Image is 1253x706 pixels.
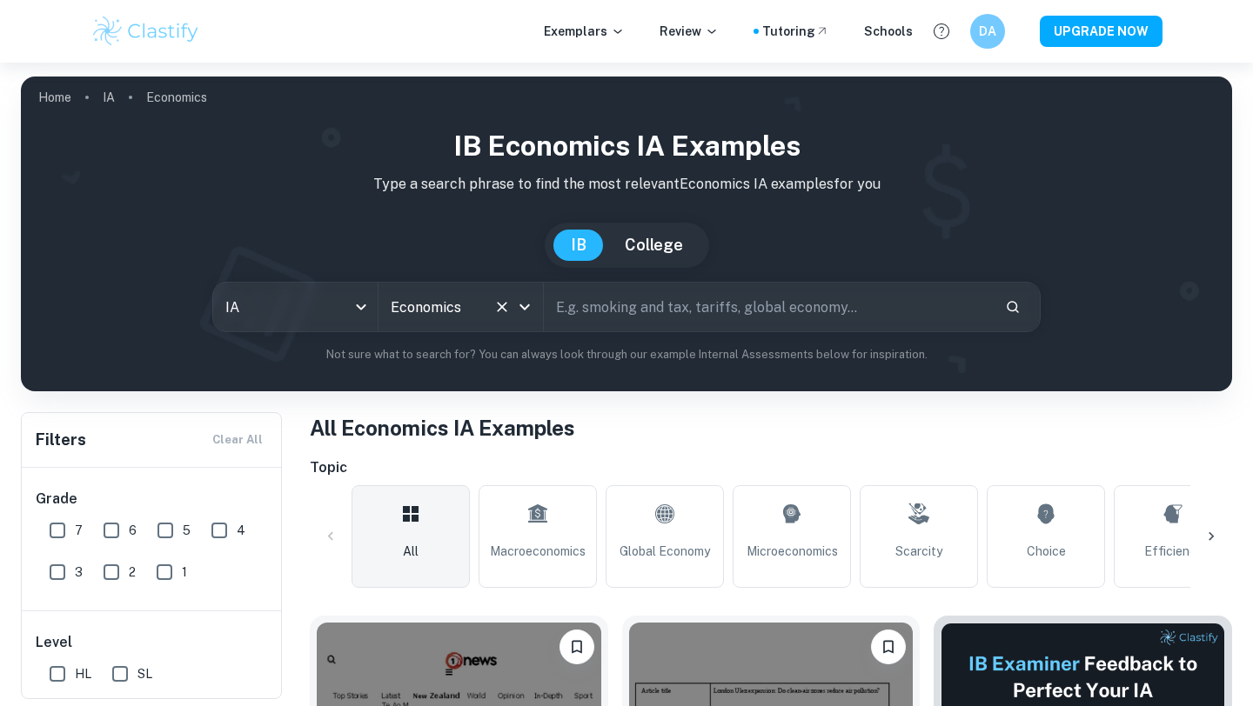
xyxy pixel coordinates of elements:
[35,346,1218,363] p: Not sure what to search for? You can always look through our example Internal Assessments below f...
[978,22,998,41] h6: DA
[1040,16,1163,47] button: UPGRADE NOW
[35,125,1218,167] h1: IB Economics IA examples
[38,85,71,110] a: Home
[747,542,838,561] span: Microeconomics
[607,230,700,261] button: College
[35,174,1218,195] p: Type a search phrase to find the most relevant Economics IA examples for you
[513,295,537,319] button: Open
[75,521,83,540] span: 7
[129,521,137,540] span: 6
[183,521,191,540] span: 5
[310,412,1232,443] h1: All Economics IA Examples
[895,542,942,561] span: Scarcity
[620,542,710,561] span: Global Economy
[146,88,207,107] p: Economics
[544,283,991,331] input: E.g. smoking and tax, tariffs, global economy...
[75,563,83,582] span: 3
[660,22,719,41] p: Review
[21,77,1232,391] img: profile cover
[103,85,115,110] a: IA
[553,230,604,261] button: IB
[129,563,136,582] span: 2
[970,14,1005,49] button: DA
[36,428,86,452] h6: Filters
[1144,542,1203,561] span: Efficiency
[237,521,245,540] span: 4
[310,457,1232,478] h6: Topic
[559,629,594,664] button: Bookmark
[36,489,269,510] h6: Grade
[871,629,906,664] button: Bookmark
[927,17,956,46] button: Help and Feedback
[490,295,514,319] button: Clear
[544,22,625,41] p: Exemplars
[864,22,913,41] a: Schools
[75,664,91,683] span: HL
[1027,542,1066,561] span: Choice
[213,283,378,331] div: IA
[403,542,419,561] span: All
[762,22,829,41] a: Tutoring
[998,292,1028,322] button: Search
[137,664,152,683] span: SL
[182,563,187,582] span: 1
[36,632,269,653] h6: Level
[490,542,586,561] span: Macroeconomics
[90,14,201,49] img: Clastify logo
